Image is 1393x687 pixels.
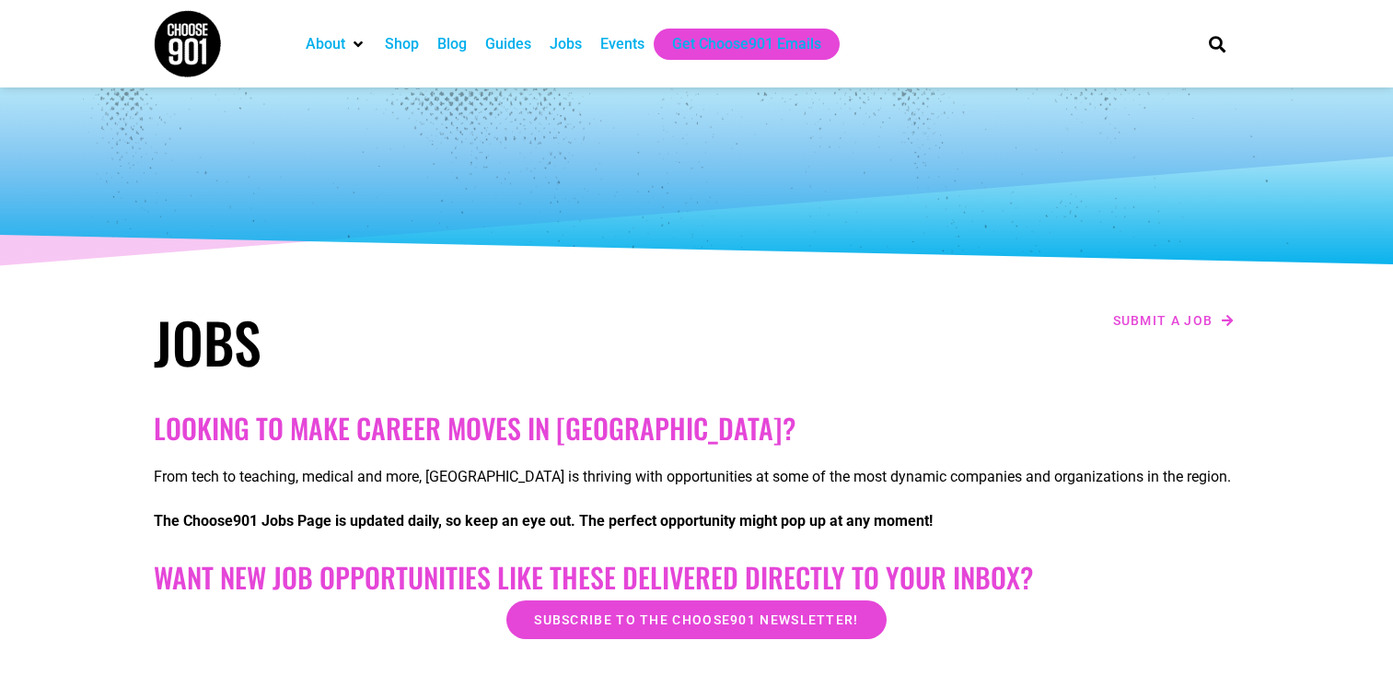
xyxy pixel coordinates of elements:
p: From tech to teaching, medical and more, [GEOGRAPHIC_DATA] is thriving with opportunities at some... [154,466,1240,488]
h2: Want New Job Opportunities like these Delivered Directly to your Inbox? [154,561,1240,594]
a: Submit a job [1108,309,1240,332]
a: Events [600,33,644,55]
span: Submit a job [1113,314,1213,327]
a: Jobs [550,33,582,55]
nav: Main nav [296,29,1177,60]
span: Subscribe to the Choose901 newsletter! [534,613,858,626]
a: Blog [437,33,467,55]
h1: Jobs [154,309,688,375]
a: About [306,33,345,55]
a: Subscribe to the Choose901 newsletter! [506,600,886,639]
h2: Looking to make career moves in [GEOGRAPHIC_DATA]? [154,412,1240,445]
a: Get Choose901 Emails [672,33,821,55]
div: About [296,29,376,60]
a: Shop [385,33,419,55]
a: Guides [485,33,531,55]
strong: The Choose901 Jobs Page is updated daily, so keep an eye out. The perfect opportunity might pop u... [154,512,933,530]
div: Search [1201,29,1232,59]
